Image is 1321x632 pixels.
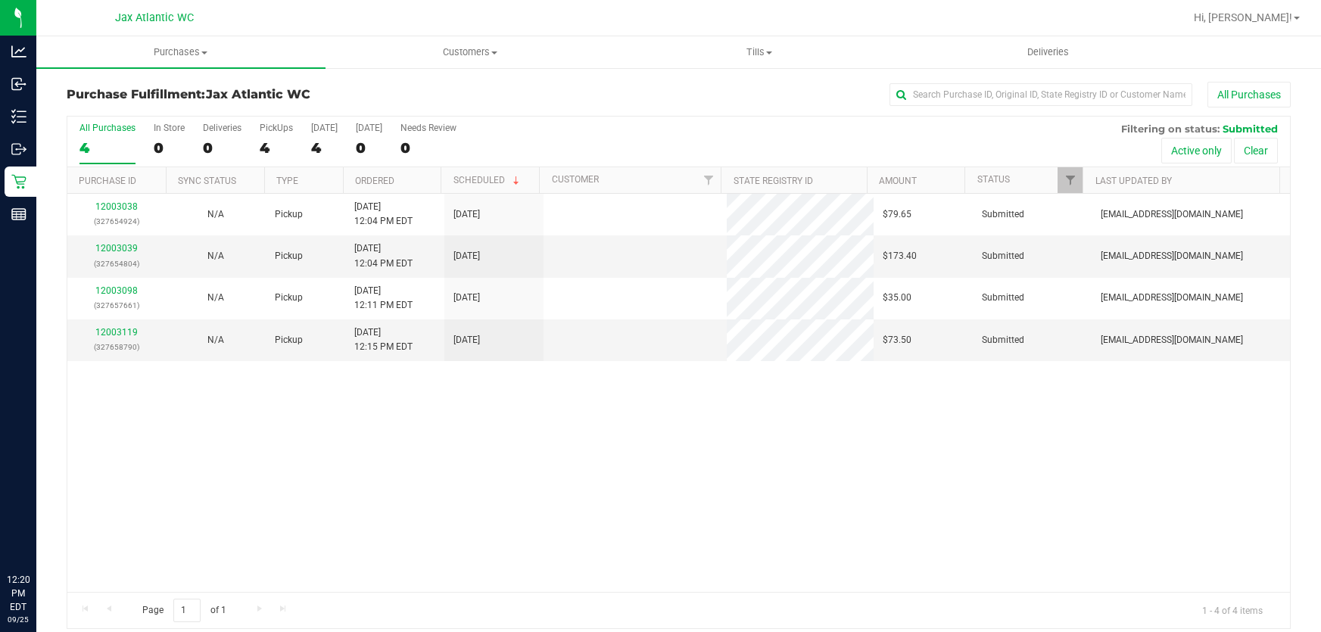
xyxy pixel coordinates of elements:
a: Last Updated By [1095,176,1172,186]
button: N/A [207,333,224,347]
span: [DATE] [453,291,480,305]
span: [DATE] 12:04 PM EDT [354,241,413,270]
a: Scheduled [453,175,522,185]
div: Needs Review [400,123,456,133]
input: Search Purchase ID, Original ID, State Registry ID or Customer Name... [889,83,1192,106]
span: Page of 1 [129,599,238,622]
button: All Purchases [1207,82,1291,107]
inline-svg: Inbound [11,76,26,92]
span: Hi, [PERSON_NAME]! [1194,11,1292,23]
span: [DATE] [453,333,480,347]
span: 1 - 4 of 4 items [1190,599,1275,621]
div: 4 [79,139,136,157]
a: Purchases [36,36,326,68]
p: (327654804) [76,257,157,271]
p: 09/25 [7,614,30,625]
span: Pickup [275,333,303,347]
span: Filtering on status: [1121,123,1220,135]
inline-svg: Inventory [11,109,26,124]
div: 4 [260,139,293,157]
span: Tills [615,45,903,59]
inline-svg: Reports [11,207,26,222]
span: Submitted [982,291,1024,305]
span: [DATE] 12:11 PM EDT [354,284,413,313]
div: All Purchases [79,123,136,133]
a: 12003039 [95,243,138,254]
button: N/A [207,249,224,263]
div: [DATE] [311,123,338,133]
span: Customers [326,45,614,59]
span: Submitted [1223,123,1278,135]
a: 12003098 [95,285,138,296]
span: [EMAIL_ADDRESS][DOMAIN_NAME] [1101,249,1243,263]
div: 0 [203,139,241,157]
span: Pickup [275,207,303,222]
span: Submitted [982,333,1024,347]
inline-svg: Retail [11,174,26,189]
a: Status [977,174,1010,185]
a: Filter [1058,167,1083,193]
span: Not Applicable [207,209,224,219]
a: Customers [326,36,615,68]
span: Jax Atlantic WC [115,11,194,24]
span: Submitted [982,207,1024,222]
div: 0 [356,139,382,157]
a: Filter [696,167,721,193]
div: [DATE] [356,123,382,133]
inline-svg: Outbound [11,142,26,157]
a: 12003038 [95,201,138,212]
a: Type [276,176,298,186]
span: [DATE] [453,207,480,222]
span: $35.00 [883,291,911,305]
button: Clear [1234,138,1278,163]
span: Not Applicable [207,335,224,345]
a: 12003119 [95,327,138,338]
div: In Store [154,123,185,133]
button: Active only [1161,138,1232,163]
span: [EMAIL_ADDRESS][DOMAIN_NAME] [1101,207,1243,222]
p: (327658790) [76,340,157,354]
span: [DATE] 12:04 PM EDT [354,200,413,229]
span: Deliveries [1007,45,1089,59]
p: 12:20 PM EDT [7,573,30,614]
span: [EMAIL_ADDRESS][DOMAIN_NAME] [1101,333,1243,347]
span: Purchases [36,45,326,59]
div: 0 [154,139,185,157]
a: Customer [552,174,599,185]
button: N/A [207,291,224,305]
a: Purchase ID [79,176,136,186]
a: Ordered [355,176,394,186]
span: [DATE] 12:15 PM EDT [354,325,413,354]
a: Sync Status [178,176,236,186]
p: (327654924) [76,214,157,229]
a: Amount [879,176,917,186]
span: $173.40 [883,249,917,263]
span: Submitted [982,249,1024,263]
input: 1 [173,599,201,622]
div: 4 [311,139,338,157]
span: Jax Atlantic WC [206,87,310,101]
span: $73.50 [883,333,911,347]
h3: Purchase Fulfillment: [67,88,475,101]
span: Pickup [275,291,303,305]
p: (327657661) [76,298,157,313]
inline-svg: Analytics [11,44,26,59]
span: Not Applicable [207,251,224,261]
span: Pickup [275,249,303,263]
iframe: Resource center [15,511,61,556]
a: Tills [615,36,904,68]
span: [DATE] [453,249,480,263]
div: Deliveries [203,123,241,133]
span: Not Applicable [207,292,224,303]
div: 0 [400,139,456,157]
div: PickUps [260,123,293,133]
a: Deliveries [903,36,1192,68]
span: [EMAIL_ADDRESS][DOMAIN_NAME] [1101,291,1243,305]
button: N/A [207,207,224,222]
a: State Registry ID [734,176,813,186]
span: $79.65 [883,207,911,222]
